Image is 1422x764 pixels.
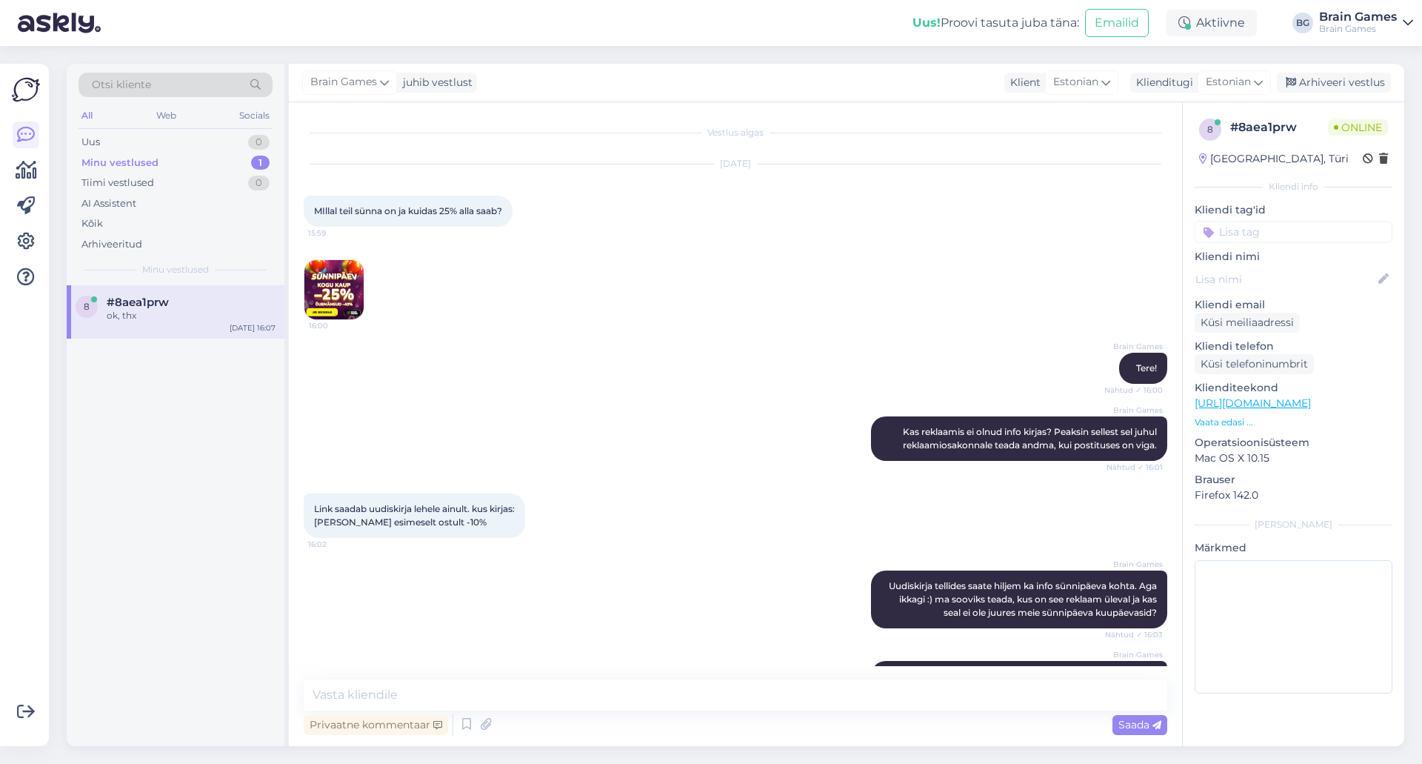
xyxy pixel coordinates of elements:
div: Web [153,106,179,125]
p: Firefox 142.0 [1195,488,1392,503]
div: Uus [81,135,100,150]
div: juhib vestlust [397,75,473,90]
span: 16:02 [308,539,364,550]
span: Saada [1118,718,1161,731]
input: Lisa tag [1195,221,1392,243]
div: [PERSON_NAME] [1195,518,1392,531]
div: Küsi telefoninumbrit [1195,354,1314,374]
span: Estonian [1206,74,1251,90]
div: Proovi tasuta juba täna: [912,14,1079,32]
div: # 8aea1prw [1230,119,1328,136]
div: Arhiveeri vestlus [1277,73,1391,93]
p: Vaata edasi ... [1195,416,1392,429]
div: All [79,106,96,125]
input: Lisa nimi [1195,271,1375,288]
div: Minu vestlused [81,156,158,170]
div: [GEOGRAPHIC_DATA], Türi [1199,151,1349,167]
img: Attachment [304,260,364,319]
div: 1 [251,156,270,170]
p: Operatsioonisüsteem [1195,435,1392,451]
span: 8 [1207,124,1213,135]
div: Brain Games [1319,23,1397,35]
span: Brain Games [1107,559,1163,570]
div: 0 [248,135,270,150]
div: [DATE] [304,157,1167,170]
p: Mac OS X 10.15 [1195,451,1392,466]
div: Vestlus algas [304,126,1167,139]
p: Kliendi telefon [1195,339,1392,354]
span: Kas reklaamis ei olnud info kirjas? Peaksin sellest sel juhul reklaamiosakonnale teada andma, kui... [903,426,1159,451]
span: #8aea1prw [107,296,169,309]
span: Otsi kliente [92,77,151,93]
p: Kliendi email [1195,297,1392,313]
div: Arhiveeritud [81,237,142,252]
span: Uudiskirja tellides saate hiljem ka info sünnipäeva kohta. Aga ikkagi :) ma sooviks teada, kus on... [889,580,1159,618]
p: Kliendi nimi [1195,249,1392,265]
div: AI Assistent [81,196,136,211]
div: Klienditugi [1130,75,1193,90]
div: Privaatne kommentaar [304,715,448,735]
p: Kliendi tag'id [1195,202,1392,218]
a: [URL][DOMAIN_NAME] [1195,396,1311,410]
span: Estonian [1053,74,1098,90]
div: 0 [248,176,270,190]
span: MIllal teil sünna on ja kuidas 25% alla saab? [314,205,502,216]
div: BG [1292,13,1313,33]
span: Minu vestlused [142,263,209,276]
div: Aktiivne [1166,10,1257,36]
span: Link saadab uudiskirja lehele ainult. kus kirjas: [PERSON_NAME] esimeselt ostult -10% [314,503,515,528]
span: Brain Games [1107,341,1163,352]
button: Emailid [1085,9,1149,37]
p: Märkmed [1195,540,1392,556]
span: Brain Games [310,74,377,90]
span: Brain Games [1107,405,1163,416]
span: Nähtud ✓ 16:03 [1105,629,1163,640]
a: Brain GamesBrain Games [1319,11,1413,35]
span: Brain Games [1107,649,1163,660]
div: ok, thx [107,309,276,322]
div: Brain Games [1319,11,1397,23]
b: Uus! [912,16,941,30]
span: Tere! [1136,362,1157,373]
span: Online [1328,119,1388,136]
span: Nähtud ✓ 16:01 [1106,462,1163,473]
span: Nähtud ✓ 16:00 [1104,385,1163,396]
div: Kliendi info [1195,180,1392,193]
div: Socials [236,106,273,125]
div: Tiimi vestlused [81,176,154,190]
img: Askly Logo [12,76,40,104]
div: Küsi meiliaadressi [1195,313,1300,333]
span: 15:59 [308,227,364,239]
p: Klienditeekond [1195,380,1392,396]
span: 16:00 [309,320,364,331]
span: 8 [84,301,90,312]
p: Brauser [1195,472,1392,488]
div: [DATE] 16:07 [230,322,276,333]
div: Klient [1004,75,1041,90]
div: Kõik [81,216,103,231]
